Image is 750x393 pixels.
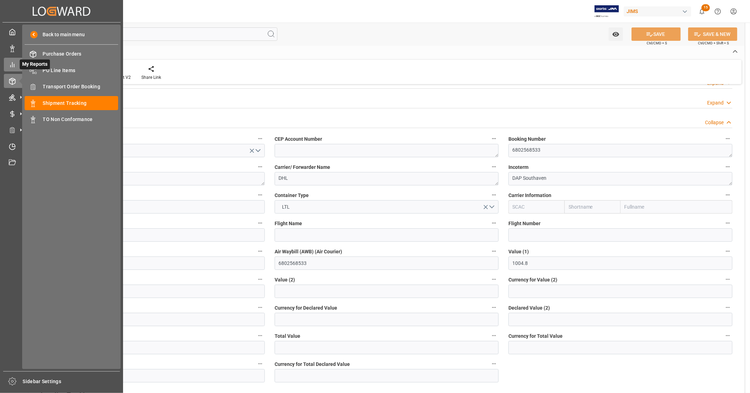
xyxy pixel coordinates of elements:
[489,359,499,368] button: Currency for Total Declared Value
[25,63,118,77] a: PO Line Items
[723,275,732,284] button: Currency for Value (2)
[275,172,499,185] textarea: DHL
[256,247,265,256] button: Tracking Number
[38,31,85,38] span: Back to main menu
[632,27,681,41] button: SAVE
[141,74,161,81] div: Share Link
[698,40,729,46] span: Ctrl/CMD + Shift + S
[508,248,529,255] span: Value (1)
[508,164,528,171] span: Incoterm
[256,218,265,228] button: Service String
[508,172,732,185] textarea: DAP Southaven
[508,276,557,284] span: Currency for Value (2)
[723,303,732,312] button: Declared Value (2)
[25,96,118,110] a: Shipment Tracking
[647,40,667,46] span: Ctrl/CMD + S
[275,135,322,143] span: CEP Account Number
[508,332,563,340] span: Currency for Total Value
[624,6,691,17] div: JIMS
[4,41,119,55] a: Data Management
[41,144,265,157] button: open menu
[489,247,499,256] button: Air Waybill (AWB) (Air Courier)
[723,162,732,171] button: Incoterm
[41,172,265,185] textarea: DHL
[43,50,118,58] span: Purchase Orders
[20,59,50,69] span: My Reports
[43,116,118,123] span: TO Non Conformance
[25,47,118,61] a: Purchase Orders
[723,247,732,256] button: Value (1)
[489,190,499,199] button: Container Type
[275,164,330,171] span: Carrier/ Forwarder Name
[25,80,118,94] a: Transport Order Booking
[256,275,265,284] button: Currency for Value (1)
[609,27,623,41] button: open menu
[508,220,540,227] span: Flight Number
[707,99,724,107] div: Expand
[4,156,119,170] a: Document Management
[723,331,732,340] button: Currency for Total Value
[489,275,499,284] button: Value (2)
[508,304,550,312] span: Declared Value (2)
[43,83,118,90] span: Transport Order Booking
[489,218,499,228] button: Flight Name
[723,190,732,199] button: Carrier Information
[256,134,265,143] button: Mode of Transport
[279,203,294,211] span: LTL
[564,200,620,214] input: Shortname
[25,113,118,126] a: TO Non Conformance
[256,190,265,199] button: Container Number
[275,192,309,199] span: Container Type
[595,5,619,18] img: Exertis%20JAM%20-%20Email%20Logo.jpg_1722504956.jpg
[256,303,265,312] button: Declared Value
[489,331,499,340] button: Total Value
[508,135,546,143] span: Booking Number
[275,332,300,340] span: Total Value
[32,27,277,41] input: Search Fields
[43,67,118,74] span: PO Line Items
[710,4,726,19] button: Help Center
[23,378,120,385] span: Sidebar Settings
[621,200,733,214] input: Fullname
[694,4,710,19] button: show 15 new notifications
[508,200,564,214] input: SCAC
[701,4,710,11] span: 15
[624,5,694,18] button: JIMS
[275,200,499,214] button: open menu
[723,134,732,143] button: Booking Number
[508,192,551,199] span: Carrier Information
[275,361,350,368] span: Currency for Total Declared Value
[4,25,119,39] a: My Cockpit
[723,218,732,228] button: Flight Number
[508,144,732,157] textarea: 6802568533
[489,134,499,143] button: CEP Account Number
[256,331,265,340] button: Currency for Declared Value (2)
[256,359,265,368] button: Total Declared Value
[275,304,337,312] span: Currency for Declared Value
[43,100,118,107] span: Shipment Tracking
[275,248,342,255] span: Air Waybill (AWB) (Air Courier)
[275,276,295,284] span: Value (2)
[489,303,499,312] button: Currency for Declared Value
[275,220,302,227] span: Flight Name
[705,119,724,126] div: Collapse
[4,58,119,71] a: My ReportsMy Reports
[4,139,119,153] a: Timeslot Management V2
[256,162,265,171] button: Carrier/ Forwarder Code
[489,162,499,171] button: Carrier/ Forwarder Name
[688,27,737,41] button: SAVE & NEW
